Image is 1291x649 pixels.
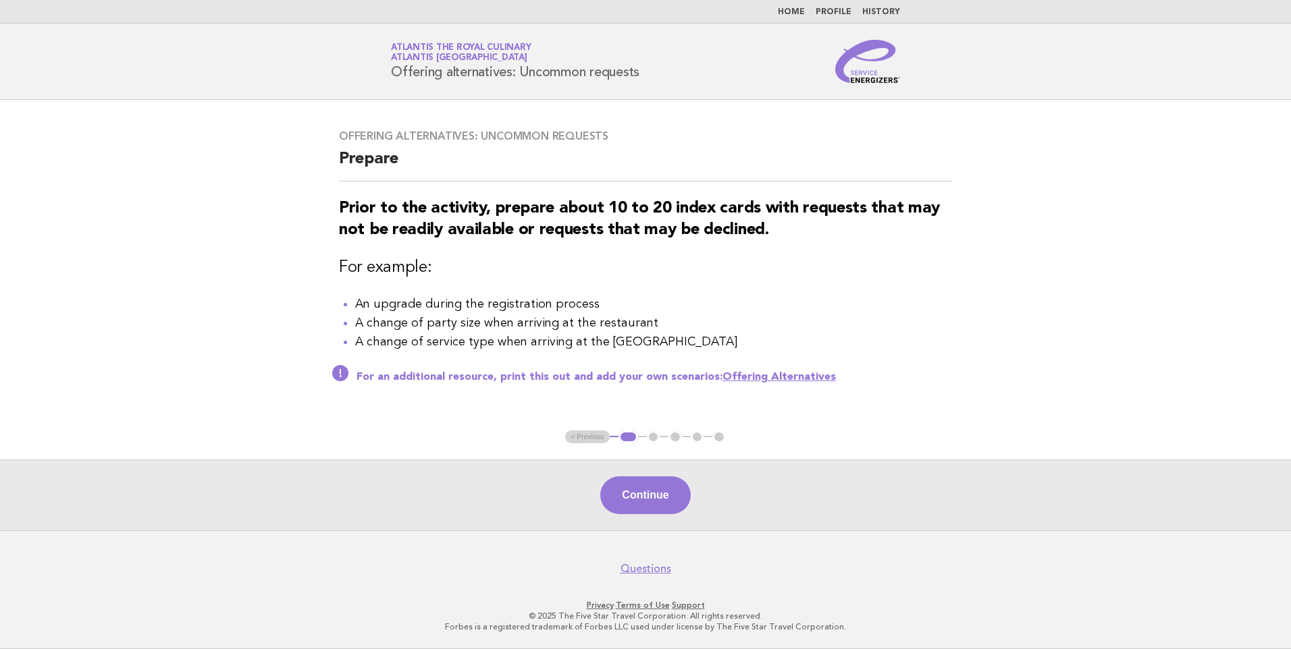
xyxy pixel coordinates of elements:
a: Support [672,600,705,610]
button: Continue [600,476,690,514]
h3: For example: [339,257,952,279]
strong: Prior to the activity, prepare about 10 to 20 index cards with requests that may not be readily a... [339,200,940,238]
a: Terms of Use [616,600,670,610]
a: Home [778,8,805,16]
li: An upgrade during the registration process [355,295,952,314]
span: Atlantis [GEOGRAPHIC_DATA] [391,54,527,63]
a: Privacy [587,600,614,610]
a: Atlantis the Royal CulinaryAtlantis [GEOGRAPHIC_DATA] [391,43,531,62]
li: A change of service type when arriving at the [GEOGRAPHIC_DATA] [355,333,952,351]
p: · · [232,600,1059,611]
p: © 2025 The Five Star Travel Corporation. All rights reserved. [232,611,1059,621]
li: A change of party size when arriving at the restaurant [355,314,952,333]
a: Questions [621,562,671,575]
p: For an additional resource, print this out and add your own scenarios: [357,370,952,384]
a: Offering Alternatives [722,372,836,383]
h1: Offering alternatives: Uncommon requests [391,44,639,79]
p: Forbes is a registered trademark of Forbes LLC used under license by The Five Star Travel Corpora... [232,621,1059,632]
button: 1 [618,430,638,444]
a: History [862,8,900,16]
img: Service Energizers [835,40,900,83]
h2: Prepare [339,148,952,181]
a: Profile [816,8,851,16]
h3: Offering alternatives: Uncommon requests [339,130,952,143]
